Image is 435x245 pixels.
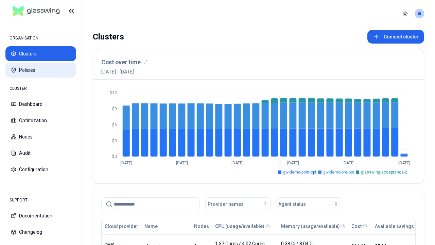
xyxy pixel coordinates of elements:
[343,161,354,165] tspan: [DATE]
[276,197,341,211] button: Agent status
[5,129,76,144] button: Nodes
[287,161,299,165] tspan: [DATE]
[112,122,117,127] tspan: $6
[101,68,147,75] span: [DATE] - [DATE]
[10,3,63,19] img: GlassWing
[5,46,76,61] button: Clusters
[5,82,76,95] div: CLUSTER
[5,225,76,240] button: Changelog
[120,161,132,165] tspan: [DATE]
[93,30,124,44] div: Clusters
[5,162,76,177] button: Configuration
[361,169,407,175] span: glasswing-acceptance-2
[205,197,271,211] button: Provider names
[110,91,117,95] tspan: $12
[283,169,316,175] span: gw-demo-post-opt
[5,208,76,223] button: Documentation
[278,201,306,208] span: Agent status
[398,161,410,165] tspan: [DATE]
[5,31,76,45] div: ORGANISATION
[112,154,117,159] tspan: $0
[105,219,138,233] button: Cloud provider
[5,63,76,78] button: Policies
[5,113,76,128] button: Optimization
[367,30,424,44] button: Connect cluster
[215,219,264,233] button: CPU (usage/available)
[101,58,141,67] h3: Cost over time
[112,107,117,111] tspan: $9
[323,169,354,175] span: gw-demo-pre-opt
[208,201,244,208] span: Provider names
[351,219,362,233] button: Cost
[5,97,76,112] button: Dashboard
[231,161,243,165] tspan: [DATE]
[194,219,209,233] button: Nodes
[112,138,117,143] tspan: $3
[176,161,188,165] tspan: [DATE]
[144,219,158,233] button: Name
[5,193,76,207] div: SUPPORT
[281,219,340,233] button: Memory (usage/available)
[375,219,414,233] button: Available savings
[5,146,76,161] button: Audit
